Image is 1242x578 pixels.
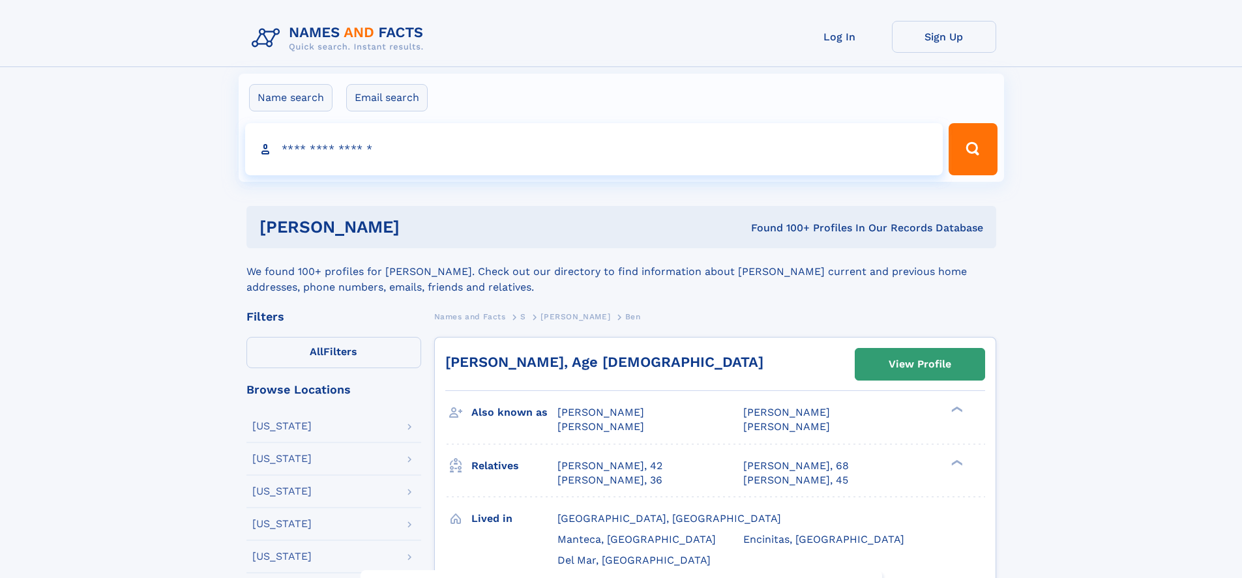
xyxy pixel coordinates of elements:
a: S [520,308,526,325]
a: [PERSON_NAME], 68 [743,459,849,473]
img: Logo Names and Facts [246,21,434,56]
span: [PERSON_NAME] [540,312,610,321]
span: Encinitas, [GEOGRAPHIC_DATA] [743,533,904,545]
span: Manteca, [GEOGRAPHIC_DATA] [557,533,716,545]
span: All [310,345,323,358]
a: [PERSON_NAME], 36 [557,473,662,487]
button: Search Button [949,123,997,175]
span: [GEOGRAPHIC_DATA], [GEOGRAPHIC_DATA] [557,512,781,525]
label: Email search [346,84,428,111]
div: Filters [246,311,421,323]
div: View Profile [889,349,951,379]
span: [PERSON_NAME] [557,406,644,418]
div: [US_STATE] [252,519,312,529]
a: [PERSON_NAME], 42 [557,459,662,473]
div: [US_STATE] [252,486,312,497]
div: We found 100+ profiles for [PERSON_NAME]. Check out our directory to find information about [PERS... [246,248,996,295]
div: Browse Locations [246,384,421,396]
div: ❯ [948,458,964,467]
h3: Lived in [471,508,557,530]
h3: Also known as [471,401,557,424]
span: [PERSON_NAME] [557,420,644,433]
span: Ben [625,312,641,321]
div: [US_STATE] [252,551,312,562]
h3: Relatives [471,455,557,477]
h1: [PERSON_NAME] [259,219,576,235]
label: Name search [249,84,333,111]
label: Filters [246,337,421,368]
span: [PERSON_NAME] [743,406,830,418]
span: Del Mar, [GEOGRAPHIC_DATA] [557,554,711,566]
a: [PERSON_NAME], Age [DEMOGRAPHIC_DATA] [445,354,763,370]
div: Found 100+ Profiles In Our Records Database [575,221,983,235]
span: [PERSON_NAME] [743,420,830,433]
a: View Profile [855,349,984,380]
a: Log In [788,21,892,53]
div: [US_STATE] [252,454,312,464]
div: ❯ [948,405,964,414]
span: S [520,312,526,321]
div: [US_STATE] [252,421,312,431]
a: [PERSON_NAME], 45 [743,473,848,487]
input: search input [245,123,943,175]
a: [PERSON_NAME] [540,308,610,325]
a: Names and Facts [434,308,506,325]
a: Sign Up [892,21,996,53]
